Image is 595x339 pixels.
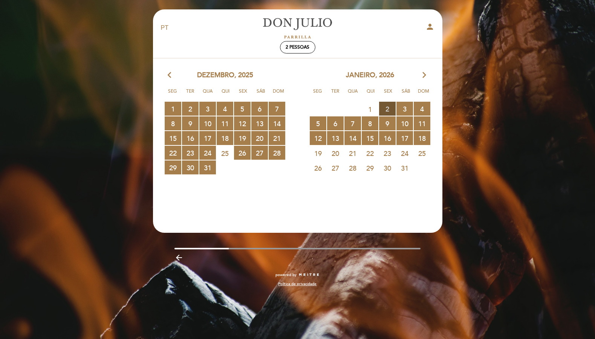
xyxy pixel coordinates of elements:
span: Dom [416,87,431,101]
a: Política de privacidade [278,281,317,287]
span: 12 [234,116,251,130]
span: Sex [381,87,396,101]
span: 10 [396,116,413,130]
span: 1 [362,102,378,116]
span: 17 [396,131,413,145]
span: Qua [200,87,215,101]
img: MEITRE [298,273,320,277]
span: 19 [234,131,251,145]
span: 17 [199,131,216,145]
span: 14 [344,131,361,145]
i: arrow_back_ios [168,70,174,80]
span: 24 [199,146,216,160]
span: Sex [236,87,251,101]
i: person [425,22,434,31]
span: 21 [344,146,361,160]
span: 4 [217,102,233,116]
span: 21 [269,131,285,145]
span: 4 [414,102,430,116]
span: 9 [182,116,199,130]
span: 2 [182,102,199,116]
span: 10 [199,116,216,130]
span: 18 [414,131,430,145]
span: Seg [310,87,325,101]
span: 29 [362,161,378,175]
span: 30 [182,160,199,174]
span: 26 [234,146,251,160]
span: 7 [269,102,285,116]
span: Ter [327,87,343,101]
span: Ter [182,87,197,101]
span: 8 [165,116,181,130]
span: 26 [310,161,326,175]
span: 6 [327,116,344,130]
span: 28 [269,146,285,160]
span: 2 pessoas [286,44,309,50]
span: 1 [165,102,181,116]
span: 13 [327,131,344,145]
button: person [425,22,434,34]
span: 18 [217,131,233,145]
span: 3 [396,102,413,116]
span: 15 [165,131,181,145]
span: 11 [217,116,233,130]
span: 8 [362,116,378,130]
i: arrow_backward [174,253,184,262]
span: janeiro, 2026 [346,70,394,80]
span: 23 [182,146,199,160]
span: 15 [362,131,378,145]
span: 11 [414,116,430,130]
span: 28 [344,161,361,175]
span: 27 [327,161,344,175]
span: 12 [310,131,326,145]
span: 23 [379,146,396,160]
span: 31 [396,161,413,175]
span: 25 [414,146,430,160]
span: 9 [379,116,396,130]
span: 29 [165,160,181,174]
span: 13 [251,116,268,130]
span: 16 [182,131,199,145]
span: Qui [363,87,378,101]
span: 5 [234,102,251,116]
span: 22 [165,146,181,160]
span: 2 [379,102,396,116]
span: 31 [199,160,216,174]
span: 20 [251,131,268,145]
i: arrow_forward_ios [421,70,428,80]
span: powered by [275,272,297,278]
span: Sáb [253,87,268,101]
span: 14 [269,116,285,130]
span: 3 [199,102,216,116]
span: 25 [217,146,233,160]
span: Sáb [398,87,413,101]
span: 16 [379,131,396,145]
span: 22 [362,146,378,160]
span: 6 [251,102,268,116]
span: Dom [271,87,286,101]
span: 5 [310,116,326,130]
span: dezembro, 2025 [197,70,253,80]
span: 19 [310,146,326,160]
span: 24 [396,146,413,160]
span: Qui [218,87,233,101]
span: 30 [379,161,396,175]
span: 7 [344,116,361,130]
a: powered by [275,272,320,278]
span: 20 [327,146,344,160]
span: Seg [165,87,180,101]
span: Qua [345,87,360,101]
span: 27 [251,146,268,160]
a: [PERSON_NAME] [251,18,345,38]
